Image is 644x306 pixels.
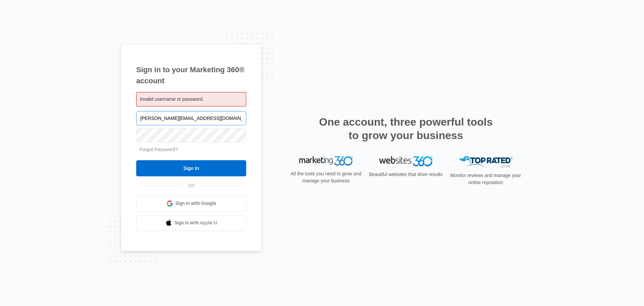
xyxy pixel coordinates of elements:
[299,156,353,166] img: Marketing 360
[459,156,513,167] img: Top Rated Local
[183,182,200,189] span: OR
[140,96,204,102] span: Invalid username or password.
[379,156,433,166] img: Websites 360
[140,147,178,152] a: Forgot Password?
[448,172,523,186] p: Monitor reviews and manage your online reputation
[136,111,246,125] input: Email
[288,170,364,184] p: All the tools you need to grow and manage your business
[136,160,246,176] input: Sign In
[174,219,217,226] span: Sign in with Apple Id
[136,195,246,212] a: Sign in with Google
[136,64,246,86] h1: Sign in to your Marketing 360® account
[175,200,216,207] span: Sign in with Google
[368,171,443,178] p: Beautiful websites that drive results
[136,215,246,231] a: Sign in with Apple Id
[317,115,495,142] h2: One account, three powerful tools to grow your business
